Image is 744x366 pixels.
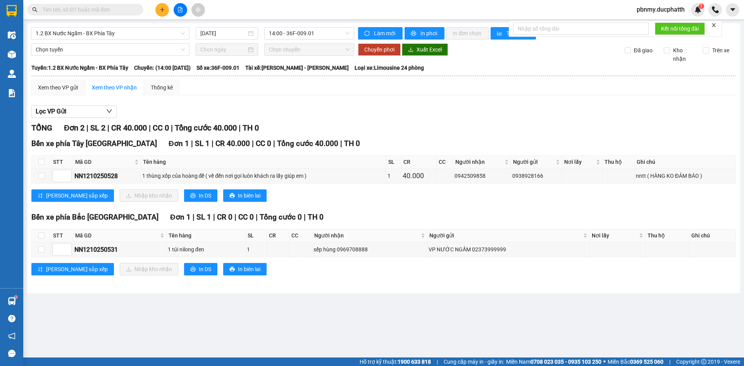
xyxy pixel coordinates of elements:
span: aim [195,7,201,12]
span: | [304,213,306,222]
span: down [106,108,112,114]
strong: 0708 023 035 - 0935 103 250 [530,359,601,365]
span: TH 0 [308,213,324,222]
button: caret-down [726,3,739,17]
span: ⚪️ [603,360,606,363]
span: | [149,123,151,132]
button: downloadXuất Excel [402,43,448,56]
span: printer [190,266,196,273]
span: Mã GD [75,231,158,240]
th: SL [386,156,402,168]
span: plus [160,7,165,12]
span: | [86,123,88,132]
span: Chọn tuyến [36,44,185,55]
button: bar-chartThống kê [491,27,536,40]
span: Nơi lấy [564,158,594,166]
span: question-circle [8,315,15,322]
span: Hỗ trợ kỹ thuật: [360,357,431,366]
th: CC [437,156,453,168]
span: Trên xe [709,46,732,55]
span: Số xe: 36F-009.01 [196,64,239,72]
input: Chọn ngày [200,45,246,54]
span: file-add [177,7,183,12]
div: Xem theo VP gửi [38,83,78,92]
span: 1.2 BX Nước Ngầm - BX Phía Tây [36,27,185,39]
th: STT [51,156,73,168]
span: | [212,139,214,148]
span: search [32,7,38,12]
span: | [107,123,109,132]
span: Đơn 1 [170,213,191,222]
span: Đã giao [631,46,656,55]
span: Bến xe phía Bắc [GEOGRAPHIC_DATA] [31,213,158,222]
span: bar-chart [497,31,503,37]
span: sort-ascending [38,266,43,273]
span: 14:00 - 36F-009.01 [269,27,350,39]
span: CC 0 [238,213,254,222]
img: phone-icon [712,6,719,13]
span: Chọn chuyến [269,44,350,55]
input: 12/10/2025 [200,29,246,38]
span: Miền Nam [506,357,601,366]
span: caret-down [729,6,736,13]
img: logo-vxr [7,5,17,17]
span: Nơi lấy [592,231,637,240]
span: Người gửi [513,158,554,166]
div: 1 [387,172,400,180]
span: 1 [700,3,703,9]
div: 1 túi nilong đen [168,245,244,254]
span: Người gửi [429,231,582,240]
span: Miền Bắc [608,357,663,366]
span: pbnmy.ducphatth [630,5,691,14]
span: Làm mới [374,29,396,38]
th: CR [401,156,437,168]
span: Chuyến: (14:00 [DATE]) [134,64,191,72]
span: Tổng cước 0 [260,213,302,222]
span: Cung cấp máy in - giấy in: [444,357,504,366]
th: SL [246,229,267,242]
div: VP NƯỚC NGẦM 02373999999 [429,245,588,254]
span: | [171,123,173,132]
img: warehouse-icon [8,50,16,58]
button: Lọc VP Gửi [31,105,117,118]
span: SL 1 [195,139,210,148]
th: Ghi chú [635,156,736,168]
span: printer [229,266,235,273]
span: In DS [199,191,211,200]
b: Tuyến: 1.2 BX Nước Ngầm - BX Phía Tây [31,65,128,71]
img: icon-new-feature [694,6,701,13]
button: printerIn biên lai [223,189,267,202]
button: downloadNhập kho nhận [120,263,178,275]
img: solution-icon [8,89,16,97]
span: copyright [701,359,706,364]
span: | [191,139,193,148]
img: warehouse-icon [8,70,16,78]
span: SL 2 [90,123,105,132]
button: sort-ascending[PERSON_NAME] sắp xếp [31,263,114,275]
span: SL 1 [196,213,211,222]
sup: 1 [15,296,17,298]
div: NN1210250531 [74,245,165,254]
button: printerIn DS [184,263,217,275]
span: notification [8,332,15,340]
button: printerIn phơi [405,27,444,40]
sup: 1 [699,3,704,9]
td: NN1210250528 [73,168,141,184]
span: CR 0 [217,213,232,222]
span: Đơn 1 [169,139,189,148]
button: plus [155,3,169,17]
span: | [273,139,275,148]
span: In phơi [420,29,438,38]
th: CC [289,229,312,242]
span: Bến xe phía Tây [GEOGRAPHIC_DATA] [31,139,157,148]
button: downloadNhập kho nhận [120,189,178,202]
span: | [213,213,215,222]
span: message [8,350,15,357]
th: Thu hộ [646,229,689,242]
th: Thu hộ [603,156,634,168]
span: Kho nhận [670,46,697,63]
div: 1 [247,245,265,254]
span: download [408,47,413,53]
button: aim [191,3,205,17]
span: | [437,357,438,366]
